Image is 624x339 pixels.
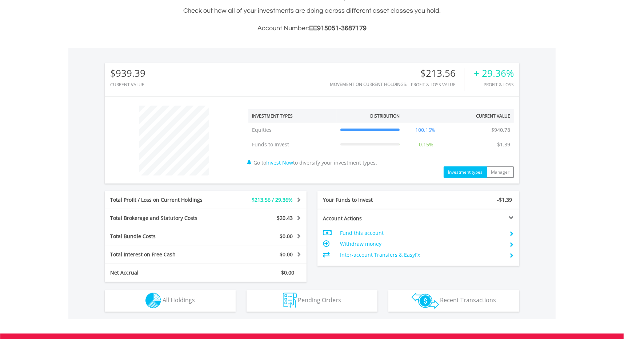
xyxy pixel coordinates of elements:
[110,68,145,79] div: $939.39
[330,82,407,87] div: Movement on Current Holdings:
[388,290,519,312] button: Recent Transactions
[447,109,514,123] th: Current Value
[412,293,439,309] img: transactions-zar-wht.png
[298,296,341,304] span: Pending Orders
[488,123,514,137] td: $940.78
[105,290,236,312] button: All Holdings
[444,166,487,178] button: Investment types
[145,293,161,308] img: holdings-wht.png
[474,68,514,79] div: + 29.36%
[317,215,419,222] div: Account Actions
[474,82,514,87] div: Profit & Loss
[280,233,293,240] span: $0.00
[248,137,337,152] td: Funds to Invest
[105,196,223,204] div: Total Profit / Loss on Current Holdings
[247,290,377,312] button: Pending Orders
[105,251,223,258] div: Total Interest on Free Cash
[340,228,503,239] td: Fund this account
[243,102,519,178] div: Go to to diversify your investment types.
[283,293,297,308] img: pending_instructions-wht.png
[105,269,223,276] div: Net Accrual
[411,82,465,87] div: Profit & Loss Value
[277,214,293,221] span: $20.43
[105,6,519,33] div: Check out how all of your investments are doing across different asset classes you hold.
[105,23,519,33] h3: Account Number:
[487,166,514,178] button: Manager
[252,196,293,203] span: $213.56 / 29.36%
[105,233,223,240] div: Total Bundle Costs
[105,214,223,222] div: Total Brokerage and Statutory Costs
[340,249,503,260] td: Inter-account Transfers & EasyFx
[110,82,145,87] div: CURRENT VALUE
[163,296,195,304] span: All Holdings
[411,68,465,79] div: $213.56
[248,109,337,123] th: Investment Types
[309,25,367,32] span: EE915051-3687179
[340,239,503,249] td: Withdraw money
[317,196,419,204] div: Your Funds to Invest
[440,296,496,304] span: Recent Transactions
[266,159,293,166] a: Invest Now
[248,123,337,137] td: Equities
[492,137,514,152] td: -$1.39
[281,269,294,276] span: $0.00
[403,123,448,137] td: 100.15%
[497,196,512,203] span: -$1.39
[370,113,400,119] div: Distribution
[280,251,293,258] span: $0.00
[403,137,448,152] td: -0.15%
